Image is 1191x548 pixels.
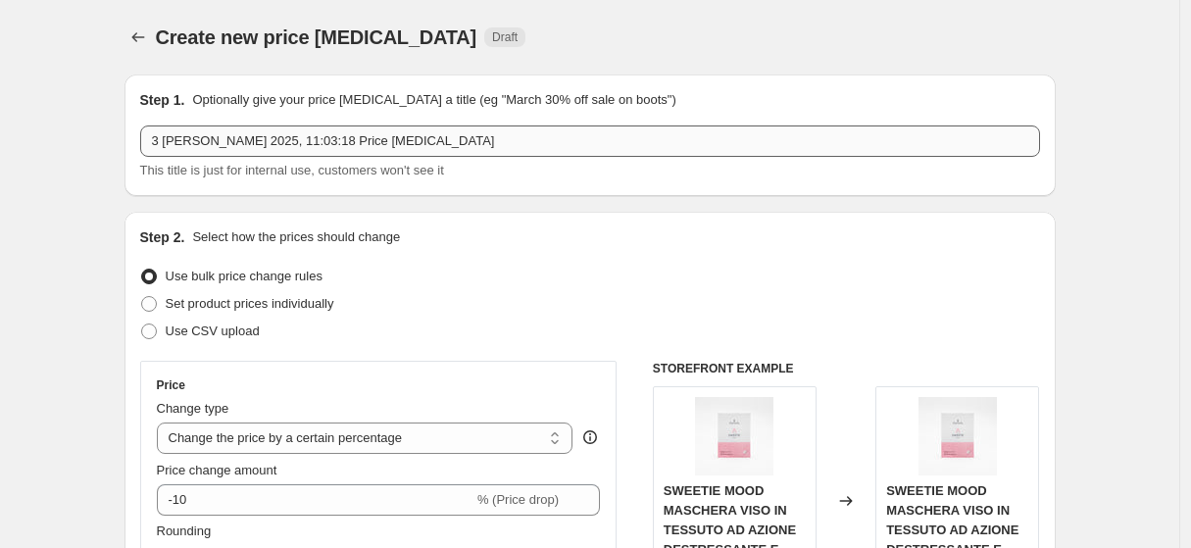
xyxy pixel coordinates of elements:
div: help [580,427,600,447]
span: This title is just for internal use, customers won't see it [140,163,444,177]
h2: Step 1. [140,90,185,110]
img: SWEETIEMOOD_80x.jpg [695,397,773,475]
input: 30% off holiday sale [140,125,1040,157]
h6: STOREFRONT EXAMPLE [653,361,1040,376]
span: Use CSV upload [166,324,260,338]
img: SWEETIEMOOD_80x.jpg [918,397,997,475]
span: Set product prices individually [166,296,334,311]
span: Use bulk price change rules [166,269,323,283]
span: Draft [492,29,518,45]
h3: Price [157,377,185,393]
span: Change type [157,401,229,416]
span: Price change amount [157,463,277,477]
span: Rounding [157,523,212,538]
h2: Step 2. [140,227,185,247]
button: Price change jobs [124,24,152,51]
span: Create new price [MEDICAL_DATA] [156,26,477,48]
input: -15 [157,484,473,516]
p: Optionally give your price [MEDICAL_DATA] a title (eg "March 30% off sale on boots") [192,90,675,110]
p: Select how the prices should change [192,227,400,247]
span: % (Price drop) [477,492,559,507]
